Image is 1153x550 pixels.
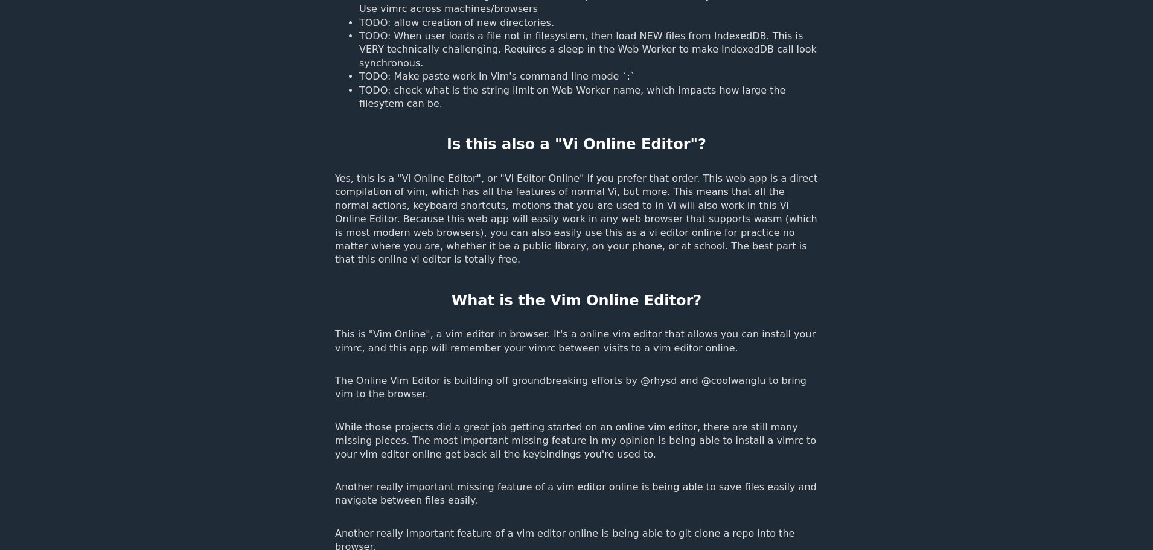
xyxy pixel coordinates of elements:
[359,70,818,83] li: TODO: Make paste work in Vim's command line mode `:`
[359,30,818,70] li: TODO: When user loads a file not in filesystem, then load NEW files from IndexedDB. This is VERY ...
[335,481,818,508] p: Another really important missing feature of a vim editor online is being able to save files easil...
[335,172,818,267] p: Yes, this is a "Vi Online Editor", or "Vi Editor Online" if you prefer that order. This web app i...
[359,16,818,30] li: TODO: allow creation of new directories.
[452,291,702,312] h2: What is the Vim Online Editor?
[447,135,706,155] h2: Is this also a "Vi Online Editor"?
[335,421,818,461] p: While those projects did a great job getting started on an online vim editor, there are still man...
[335,374,818,401] p: The Online Vim Editor is building off groundbreaking efforts by @rhysd and @coolwanglu to bring v...
[359,84,818,111] li: TODO: check what is the string limit on Web Worker name, which impacts how large the filesytem ca...
[335,328,818,355] p: This is "Vim Online", a vim editor in browser. It's a online vim editor that allows you can insta...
